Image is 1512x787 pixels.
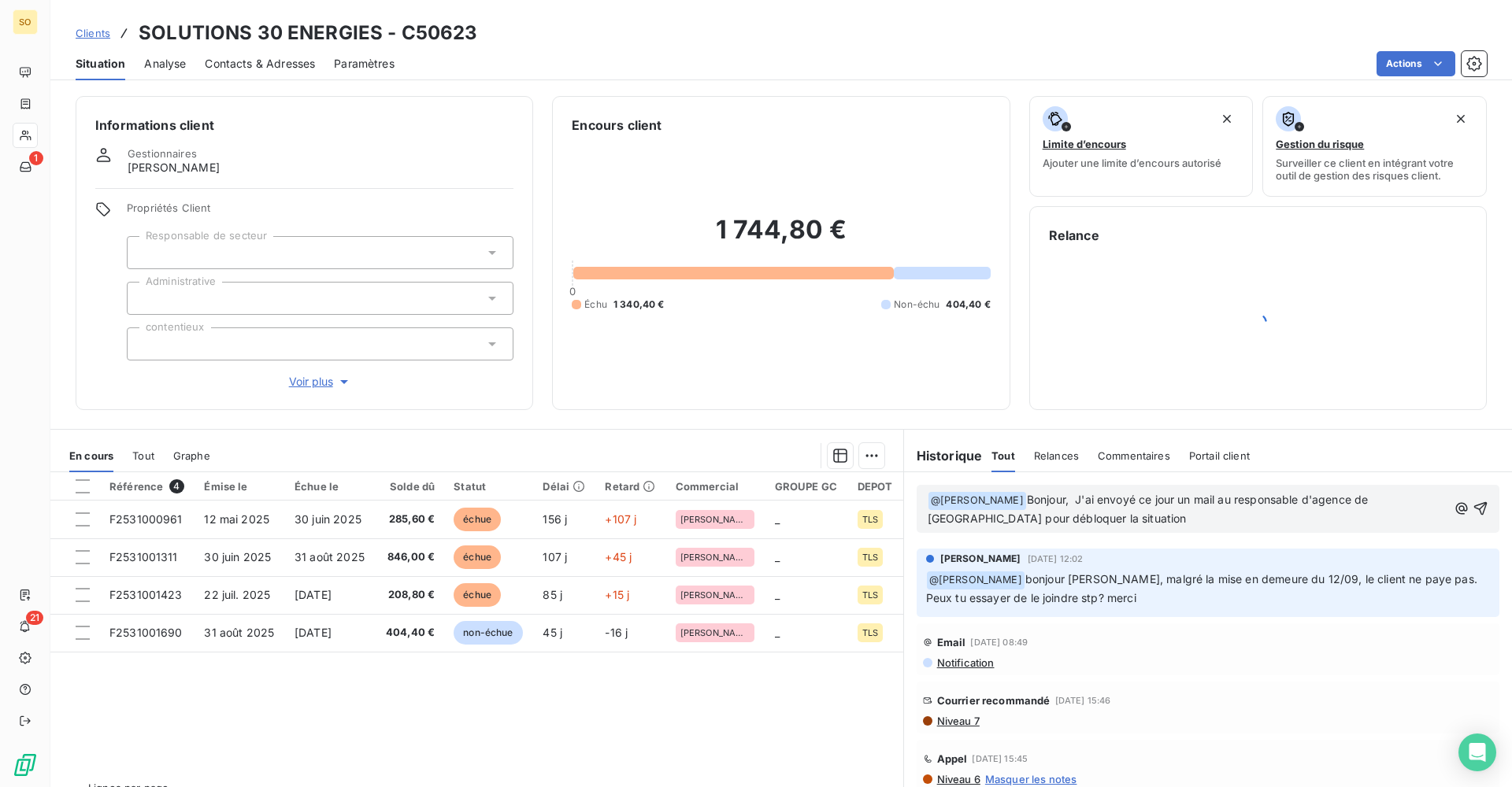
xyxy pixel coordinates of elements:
span: [PERSON_NAME] [680,515,750,524]
span: Analyse [144,56,186,72]
span: Portail client [1189,449,1250,462]
span: 846,00 € [385,549,435,565]
span: bonjour [PERSON_NAME], malgré la mise en demeure du 12/09, le client ne paye pas. Peux tu essayer... [926,572,1480,604]
span: Gestionnaires [128,147,197,160]
button: Limite d’encoursAjouter une limite d’encours autorisé [1029,96,1254,197]
span: Propriétés Client [127,201,513,224]
span: Commentaires [1098,449,1170,462]
span: Non-échu [894,297,939,312]
span: 4 [169,479,183,493]
span: [DATE] 08:49 [970,637,1028,647]
span: 0 [569,285,576,297]
span: Graphe [173,449,210,462]
span: 31 août 2025 [295,550,365,563]
span: 285,60 € [385,512,435,527]
span: Bonjour, J'ai envoyé ce jour un mail au responsable d'agence de [GEOGRAPHIC_DATA] pour débloquer ... [928,493,1372,525]
span: Contacts & Adresses [205,56,315,72]
span: Niveau 6 [936,773,980,785]
input: Ajouter une valeur [140,337,153,351]
span: Appel [937,752,968,765]
span: [PERSON_NAME] [940,552,1021,566]
div: Statut [454,480,524,493]
span: [DATE] 15:45 [972,754,1028,763]
span: 404,40 € [385,625,435,641]
h2: 1 744,80 € [572,214,990,261]
span: 30 juin 2025 [295,512,361,526]
span: En cours [69,449,113,462]
span: Échu [584,297,607,312]
span: 404,40 € [946,297,990,312]
span: TLS [862,552,878,562]
span: TLS [862,515,878,524]
span: Limite d’encours [1043,138,1126,150]
span: Surveiller ce client en intégrant votre outil de gestion des risques client. [1276,157,1473,182]
span: échue [454,545,501,569]
span: Situation [76,56,125,72]
h3: SOLUTIONS 30 ENERGIES - C50623 [139,19,478,47]
span: 30 juin 2025 [204,550,271,563]
span: 156 j [543,512,567,526]
span: TLS [862,628,878,637]
span: +15 j [605,588,629,601]
img: Logo LeanPay [13,752,38,778]
span: échue [454,508,501,531]
span: [PERSON_NAME] [680,552,750,562]
div: Échue le [295,480,366,493]
h6: Encours client [572,116,661,135]
span: TLS [862,590,878,600]
span: 208,80 € [385,587,435,603]
span: Voir plus [289,374,352,390]
span: 12 mai 2025 [204,512,269,526]
span: Paramètres [334,56,395,72]
h6: Historique [904,446,983,465]
button: Voir plus [127,373,513,390]
div: GROUPE GC [775,480,839,493]
div: Délai [543,480,586,493]
span: Clients [76,27,110,39]
span: F2531001311 [109,550,178,563]
div: Référence [109,479,185,493]
span: F2531000961 [109,512,183,526]
span: non-échue [454,621,522,645]
span: Tout [991,449,1015,462]
span: _ [775,512,780,526]
span: [PERSON_NAME] [680,628,750,637]
span: _ [775,588,780,601]
span: Courrier recommandé [937,694,1051,707]
span: Tout [132,449,154,462]
span: _ [775,550,780,563]
h6: Relance [1049,226,1467,245]
span: 22 juil. 2025 [204,588,270,601]
button: Gestion du risqueSurveiller ce client en intégrant votre outil de gestion des risques client. [1262,96,1487,197]
span: +45 j [605,550,632,563]
div: Solde dû [385,480,435,493]
span: Niveau 7 [936,715,980,727]
span: 21 [26,611,43,625]
div: SO [13,9,38,35]
div: Émise le [204,480,276,493]
span: Relances [1034,449,1079,462]
span: @ [PERSON_NAME] [928,492,1026,510]
span: [DATE] 12:02 [1028,554,1084,563]
span: @ [PERSON_NAME] [927,571,1025,589]
div: DEPOT [858,480,894,493]
span: F2531001423 [109,588,183,601]
span: 85 j [543,588,562,601]
button: Actions [1377,51,1455,76]
div: Open Intercom Messenger [1458,733,1496,771]
span: [PERSON_NAME] [128,160,220,176]
span: Notification [936,656,995,669]
span: F2531001690 [109,626,183,639]
span: 107 j [543,550,567,563]
span: Ajouter une limite d’encours autorisé [1043,157,1221,169]
input: Ajouter une valeur [140,246,153,260]
div: Commercial [676,480,756,493]
span: Gestion du risque [1276,138,1364,150]
span: [PERSON_NAME] [680,590,750,600]
input: Ajouter une valeur [140,291,153,305]
span: 45 j [543,626,562,639]
span: -16 j [605,626,628,639]
span: [DATE] 15:46 [1055,696,1111,705]
span: _ [775,626,780,639]
span: 31 août 2025 [204,626,274,639]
